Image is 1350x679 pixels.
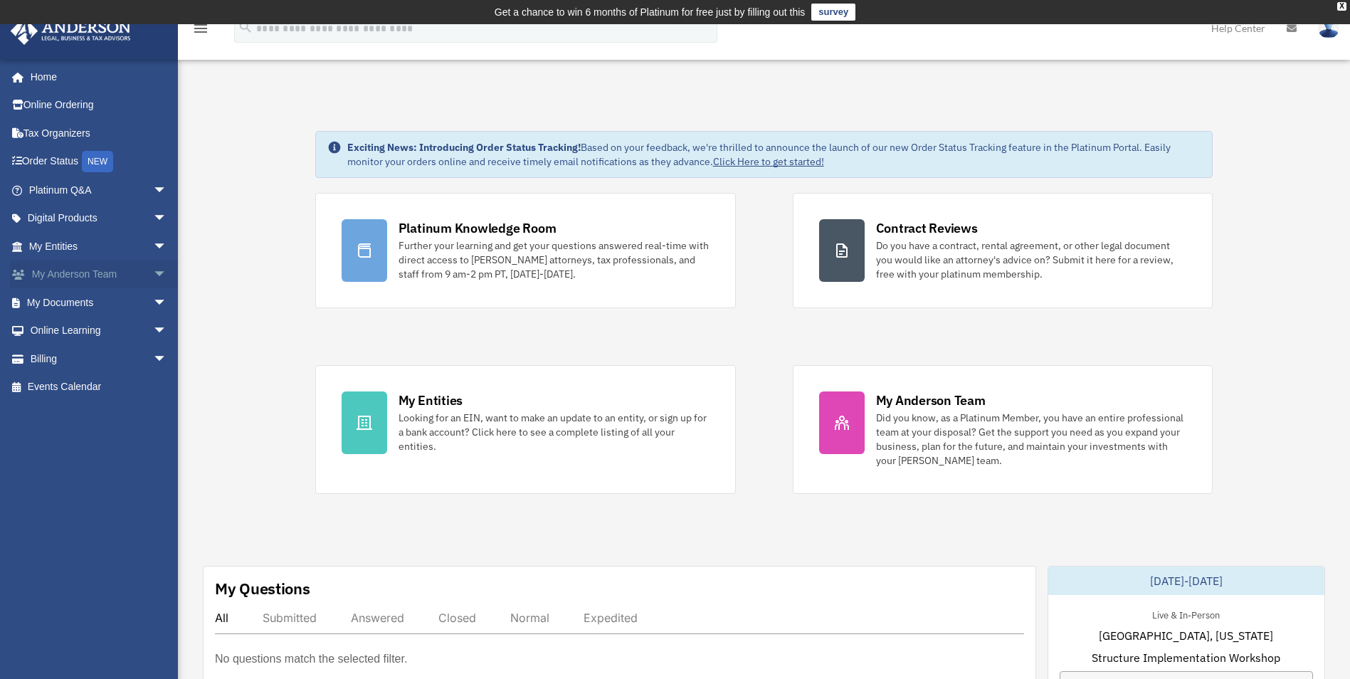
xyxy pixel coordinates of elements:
a: Order StatusNEW [10,147,189,177]
div: close [1337,2,1346,11]
a: Platinum Knowledge Room Further your learning and get your questions answered real-time with dire... [315,193,736,308]
i: menu [192,20,209,37]
div: Looking for an EIN, want to make an update to an entity, or sign up for a bank account? Click her... [399,411,710,453]
div: My Anderson Team [876,391,986,409]
div: My Entities [399,391,463,409]
a: My Entitiesarrow_drop_down [10,232,189,260]
div: Based on your feedback, we're thrilled to announce the launch of our new Order Status Tracking fe... [347,140,1201,169]
span: arrow_drop_down [153,288,181,317]
i: search [238,19,253,35]
span: arrow_drop_down [153,344,181,374]
span: arrow_drop_down [153,232,181,261]
div: My Questions [215,578,310,599]
p: No questions match the selected filter. [215,649,407,669]
a: Platinum Q&Aarrow_drop_down [10,176,189,204]
span: arrow_drop_down [153,204,181,233]
a: Click Here to get started! [713,155,824,168]
strong: Exciting News: Introducing Order Status Tracking! [347,141,581,154]
a: Online Ordering [10,91,189,120]
img: User Pic [1318,18,1339,38]
img: Anderson Advisors Platinum Portal [6,17,135,45]
div: [DATE]-[DATE] [1048,567,1324,595]
a: menu [192,25,209,37]
div: Live & In-Person [1141,606,1231,621]
span: arrow_drop_down [153,260,181,290]
a: My Anderson Team Did you know, as a Platinum Member, you have an entire professional team at your... [793,365,1213,494]
a: Home [10,63,181,91]
div: Normal [510,611,549,625]
a: Contract Reviews Do you have a contract, rental agreement, or other legal document you would like... [793,193,1213,308]
div: Submitted [263,611,317,625]
a: Digital Productsarrow_drop_down [10,204,189,233]
div: Answered [351,611,404,625]
a: Tax Organizers [10,119,189,147]
a: My Anderson Teamarrow_drop_down [10,260,189,289]
span: Structure Implementation Workshop [1092,649,1280,666]
div: Do you have a contract, rental agreement, or other legal document you would like an attorney's ad... [876,238,1187,281]
div: NEW [82,151,113,172]
span: [GEOGRAPHIC_DATA], [US_STATE] [1099,627,1273,644]
div: Further your learning and get your questions answered real-time with direct access to [PERSON_NAM... [399,238,710,281]
a: survey [811,4,855,21]
a: My Entities Looking for an EIN, want to make an update to an entity, or sign up for a bank accoun... [315,365,736,494]
a: Online Learningarrow_drop_down [10,317,189,345]
div: All [215,611,228,625]
div: Platinum Knowledge Room [399,219,557,237]
span: arrow_drop_down [153,317,181,346]
div: Contract Reviews [876,219,978,237]
div: Expedited [584,611,638,625]
span: arrow_drop_down [153,176,181,205]
div: Closed [438,611,476,625]
div: Get a chance to win 6 months of Platinum for free just by filling out this [495,4,806,21]
a: Events Calendar [10,373,189,401]
a: My Documentsarrow_drop_down [10,288,189,317]
div: Did you know, as a Platinum Member, you have an entire professional team at your disposal? Get th... [876,411,1187,468]
a: Billingarrow_drop_down [10,344,189,373]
